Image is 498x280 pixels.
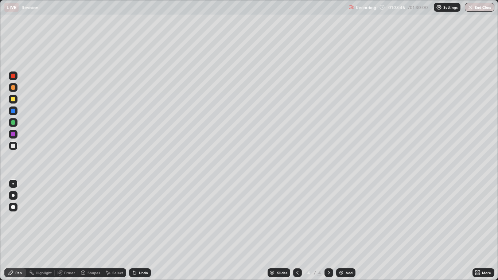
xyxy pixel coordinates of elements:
div: More [482,271,491,275]
img: end-class-cross [467,4,473,10]
p: Revision [22,4,38,10]
div: Add [346,271,353,275]
div: Shapes [87,271,100,275]
div: Pen [15,271,22,275]
div: Undo [139,271,148,275]
p: LIVE [7,4,16,10]
div: 4 [317,269,322,276]
p: Recording [356,5,376,10]
div: Eraser [64,271,75,275]
button: End Class [465,3,494,12]
div: Highlight [36,271,52,275]
div: 4 [305,271,312,275]
div: Slides [277,271,287,275]
img: recording.375f2c34.svg [349,4,354,10]
div: / [314,271,316,275]
div: Select [112,271,123,275]
img: add-slide-button [338,270,344,276]
img: class-settings-icons [436,4,442,10]
p: Settings [443,5,458,9]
